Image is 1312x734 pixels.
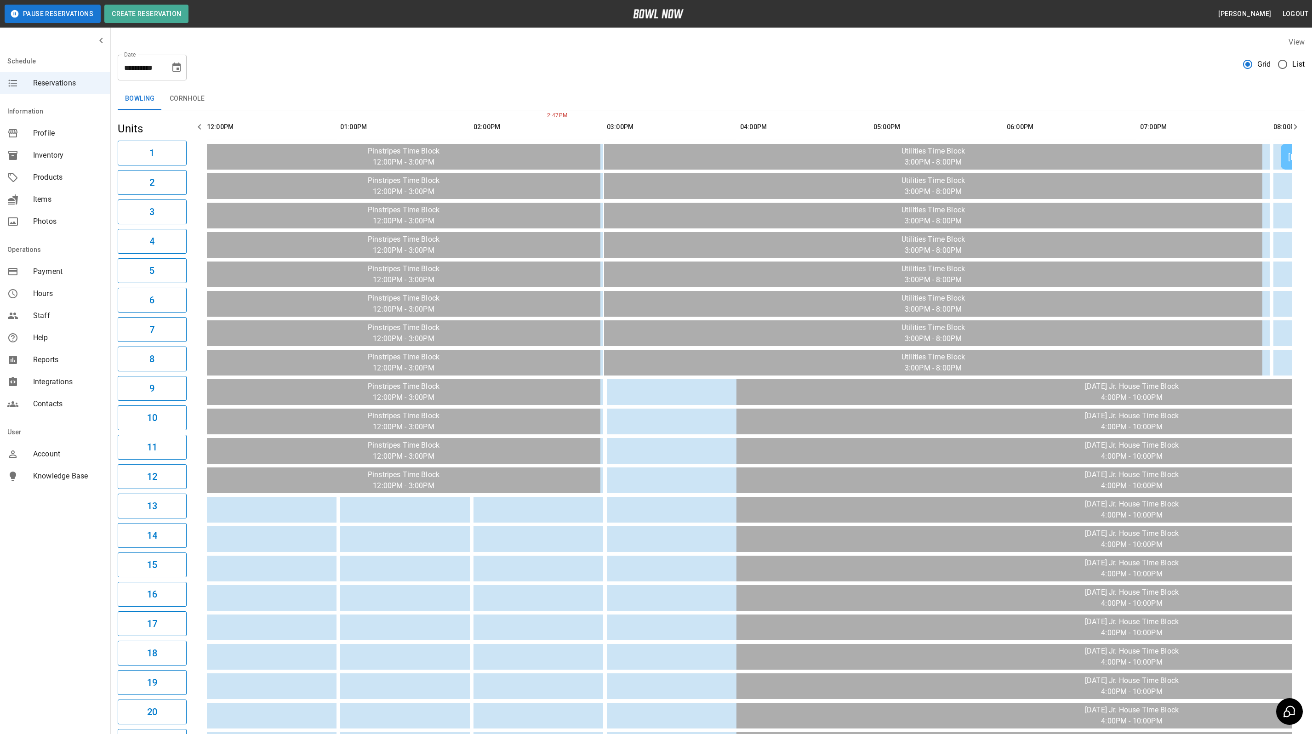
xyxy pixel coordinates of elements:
[118,288,187,313] button: 6
[149,146,154,160] h6: 1
[118,464,187,489] button: 12
[1289,38,1305,46] label: View
[33,376,103,387] span: Integrations
[1279,6,1312,23] button: Logout
[1292,59,1305,70] span: List
[118,170,187,195] button: 2
[147,705,157,719] h6: 20
[147,499,157,513] h6: 13
[340,114,470,140] th: 01:00PM
[147,469,157,484] h6: 12
[545,111,547,120] span: 2:47PM
[118,435,187,460] button: 11
[149,234,154,249] h6: 4
[118,141,187,165] button: 1
[207,114,337,140] th: 12:00PM
[118,199,187,224] button: 3
[33,128,103,139] span: Profile
[118,523,187,548] button: 14
[147,410,157,425] h6: 10
[147,616,157,631] h6: 17
[473,114,603,140] th: 02:00PM
[33,471,103,482] span: Knowledge Base
[33,449,103,460] span: Account
[118,552,187,577] button: 15
[33,172,103,183] span: Products
[1215,6,1275,23] button: [PERSON_NAME]
[33,78,103,89] span: Reservations
[33,194,103,205] span: Items
[33,332,103,343] span: Help
[147,558,157,572] h6: 15
[5,5,101,23] button: Pause Reservations
[118,582,187,607] button: 16
[149,352,154,366] h6: 8
[162,88,212,110] button: Cornhole
[118,376,187,401] button: 9
[149,322,154,337] h6: 7
[118,88,1305,110] div: inventory tabs
[104,5,188,23] button: Create Reservation
[633,9,684,18] img: logo
[118,258,187,283] button: 5
[607,114,736,140] th: 03:00PM
[149,381,154,396] h6: 9
[33,266,103,277] span: Payment
[118,670,187,695] button: 19
[118,347,187,371] button: 8
[33,150,103,161] span: Inventory
[118,88,162,110] button: Bowling
[149,175,154,190] h6: 2
[147,646,157,660] h6: 18
[149,263,154,278] h6: 5
[118,641,187,666] button: 18
[33,398,103,410] span: Contacts
[167,58,186,77] button: Choose date, selected date is Oct 7, 2025
[118,317,187,342] button: 7
[147,528,157,543] h6: 14
[118,700,187,724] button: 20
[149,205,154,219] h6: 3
[33,216,103,227] span: Photos
[33,354,103,365] span: Reports
[147,440,157,455] h6: 11
[118,611,187,636] button: 17
[147,587,157,602] h6: 16
[118,494,187,518] button: 13
[149,293,154,307] h6: 6
[147,675,157,690] h6: 19
[118,405,187,430] button: 10
[33,288,103,299] span: Hours
[33,310,103,321] span: Staff
[1257,59,1271,70] span: Grid
[118,121,187,136] h5: Units
[118,229,187,254] button: 4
